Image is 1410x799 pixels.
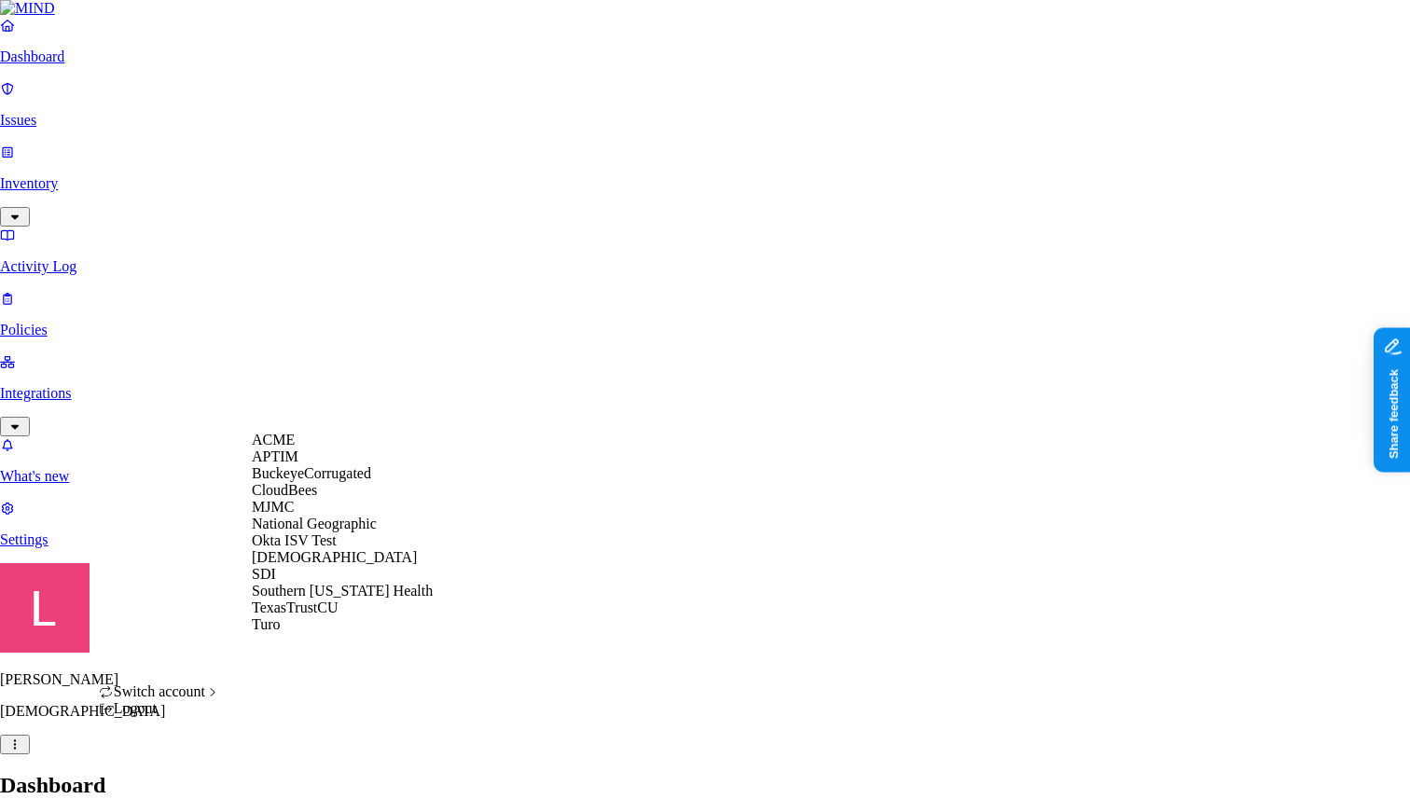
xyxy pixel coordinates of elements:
span: [DEMOGRAPHIC_DATA] [252,549,417,565]
span: Switch account [114,683,205,699]
div: Logout [99,700,221,717]
span: TexasTrustCU [252,599,339,615]
span: BuckeyeCorrugated [252,465,371,481]
span: Okta ISV Test [252,532,337,548]
span: Southern [US_STATE] Health [252,583,433,599]
span: APTIM [252,448,298,464]
span: MJMC [252,499,294,515]
span: SDI [252,566,276,582]
span: CloudBees [252,482,317,498]
span: National Geographic [252,516,377,531]
span: Turo [252,616,281,632]
span: ACME [252,432,295,448]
